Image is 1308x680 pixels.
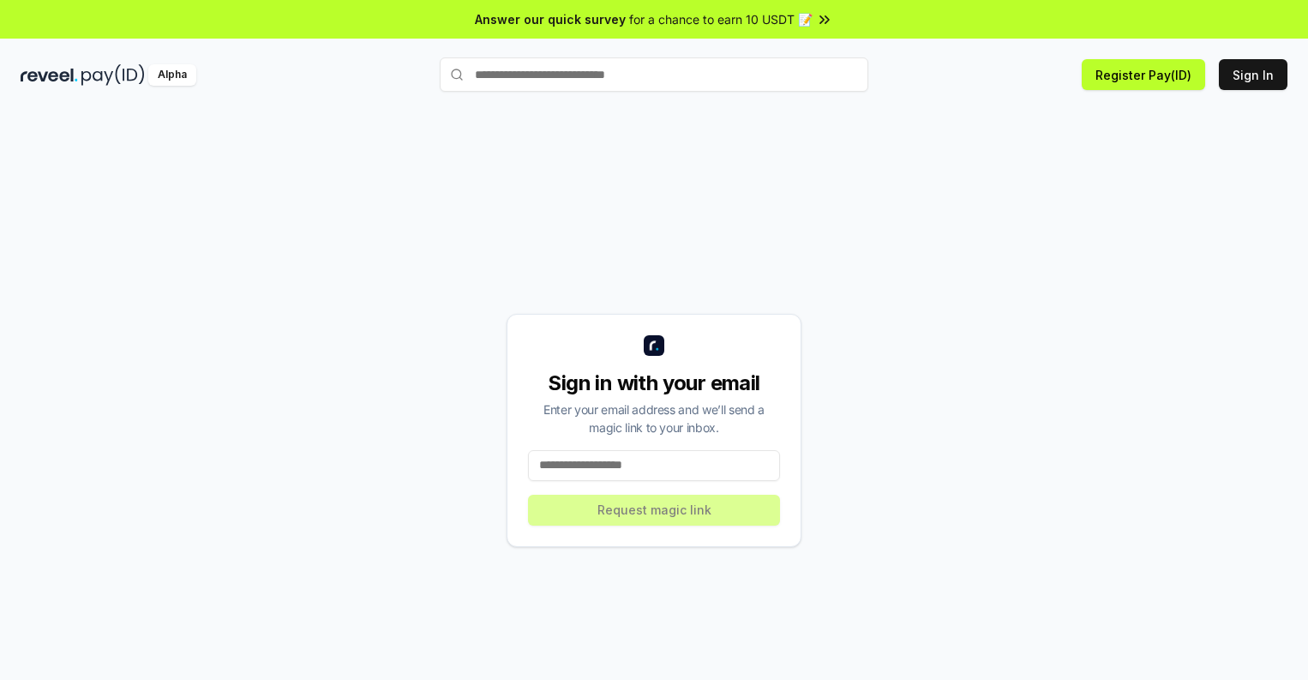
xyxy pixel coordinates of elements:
img: pay_id [81,64,145,86]
span: Answer our quick survey [475,10,626,28]
div: Enter your email address and we’ll send a magic link to your inbox. [528,400,780,436]
div: Alpha [148,64,196,86]
button: Sign In [1219,59,1287,90]
img: logo_small [644,335,664,356]
div: Sign in with your email [528,370,780,397]
span: for a chance to earn 10 USDT 📝 [629,10,813,28]
img: reveel_dark [21,64,78,86]
button: Register Pay(ID) [1082,59,1205,90]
